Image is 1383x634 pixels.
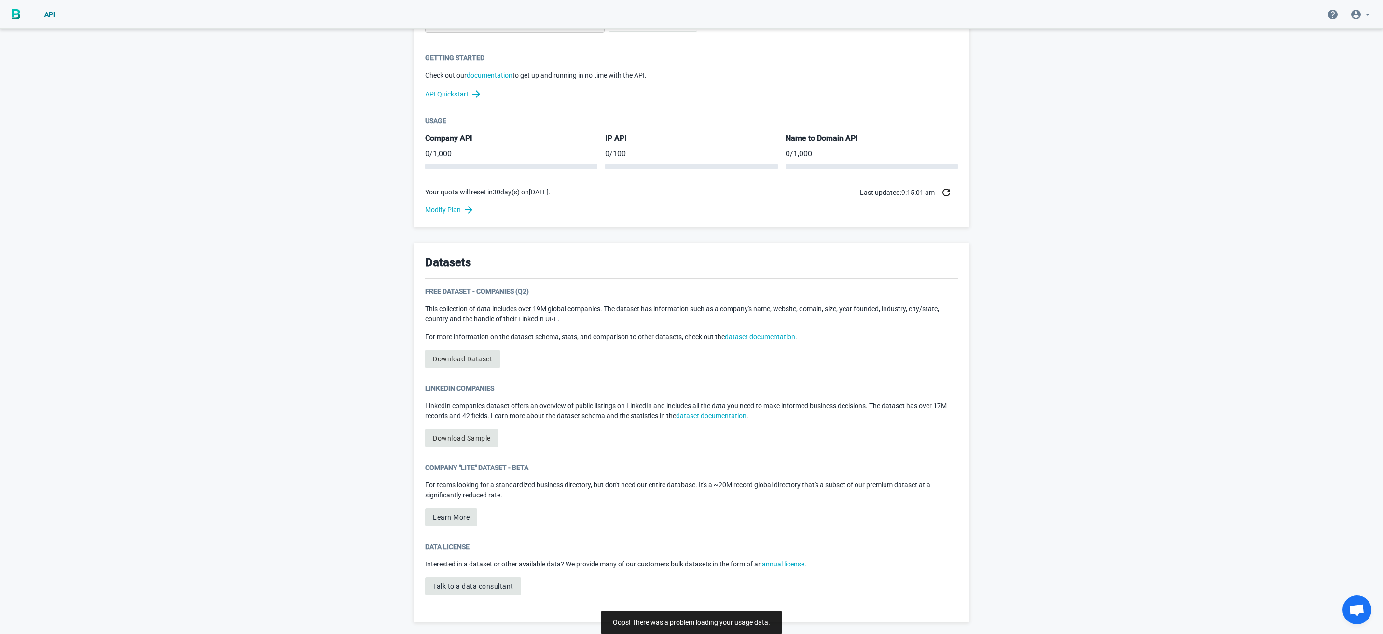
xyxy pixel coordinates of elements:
[425,508,477,526] button: Learn More
[425,542,958,551] div: Data License
[425,133,597,144] h5: Company API
[425,116,958,125] div: Usage
[605,149,609,158] span: 0
[425,287,958,296] div: Free Dataset - Companies (Q2)
[762,560,804,568] a: annual license
[786,133,958,144] h5: Name to Domain API
[425,480,958,500] p: For teams looking for a standardized business directory, but don't need our entire database. It's...
[860,181,958,204] div: Last updated: 9:15:01 am
[425,350,500,368] a: Download Dataset
[425,463,958,472] div: Company "Lite" Dataset - Beta
[425,70,958,81] p: Check out our to get up and running in no time with the API.
[425,304,958,324] p: This collection of data includes over 19M global companies. The dataset has information such as a...
[425,332,958,342] p: For more information on the dataset schema, stats, and comparison to other datasets, check out the .
[725,333,795,341] a: dataset documentation
[425,577,521,595] button: Talk to a data consultant
[12,9,20,20] img: BigPicture.io
[425,88,958,100] a: API Quickstart
[605,148,777,160] p: / 100
[605,133,777,144] h5: IP API
[425,559,958,569] p: Interested in a dataset or other available data? We provide many of our customers bulk datasets i...
[425,254,471,271] h3: Datasets
[425,148,597,160] p: / 1,000
[425,204,958,216] a: Modify Plan
[425,429,498,447] a: Download Sample
[1342,595,1371,624] div: Open chat
[44,11,55,18] span: API
[786,148,958,160] p: / 1,000
[613,619,770,626] span: Oops! There was a problem loading your usage data.
[467,71,512,79] a: documentation
[425,187,551,197] p: Your quota will reset in 30 day(s) on [DATE] .
[786,149,790,158] span: 0
[425,53,958,63] div: Getting Started
[425,401,958,421] p: LinkedIn companies dataset offers an overview of public listings on LinkedIn and includes all the...
[425,149,429,158] span: 0
[425,384,958,393] div: LinkedIn Companies
[676,412,747,420] a: dataset documentation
